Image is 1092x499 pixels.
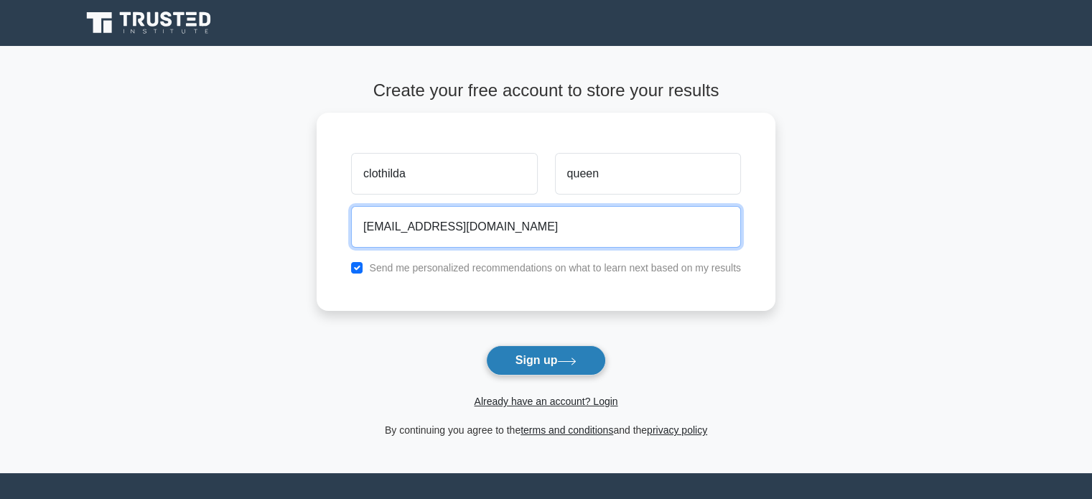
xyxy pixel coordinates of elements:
[317,80,775,101] h4: Create your free account to store your results
[369,262,741,274] label: Send me personalized recommendations on what to learn next based on my results
[474,396,617,407] a: Already have an account? Login
[351,153,537,195] input: First name
[351,206,741,248] input: Email
[647,424,707,436] a: privacy policy
[555,153,741,195] input: Last name
[521,424,613,436] a: terms and conditions
[486,345,607,376] button: Sign up
[308,421,784,439] div: By continuing you agree to the and the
